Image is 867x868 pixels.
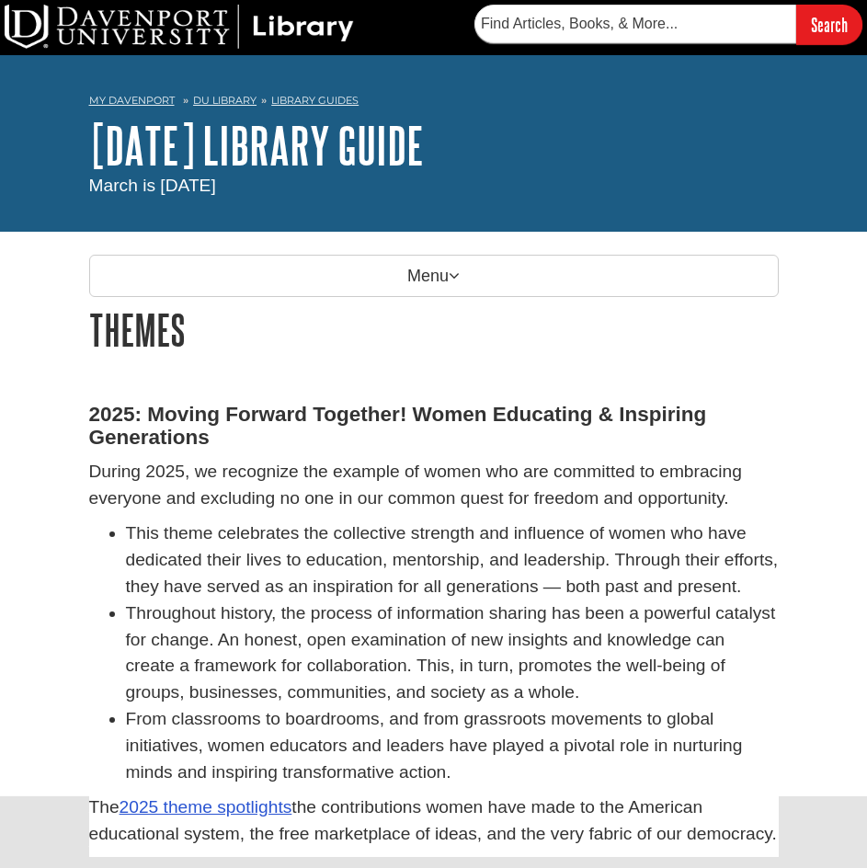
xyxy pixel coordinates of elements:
a: DU Library [193,94,257,107]
nav: breadcrumb [89,88,779,118]
span: March is [DATE] [89,176,216,195]
a: My Davenport [89,93,175,108]
input: Search [796,5,862,44]
strong: 2025: Moving Forward Together! Women Educating & Inspiring Generations [89,403,707,449]
a: 2025 theme spotlights [120,797,292,817]
p: The the contributions women have made to the American educational system, the free marketplace of... [89,794,779,848]
li: This theme celebrates the collective strength and influence of women who have dedicated their liv... [126,520,779,600]
p: Menu [89,255,779,297]
h1: Themes [89,306,779,353]
img: DU Library [5,5,354,49]
li: Throughout history, the process of information sharing has been a powerful catalyst for change. A... [126,600,779,706]
a: Library Guides [271,94,359,107]
li: From classrooms to boardrooms, and from grassroots movements to global initiatives, women educato... [126,706,779,785]
a: [DATE] Library Guide [89,117,424,174]
input: Find Articles, Books, & More... [474,5,796,43]
form: Searches DU Library's articles, books, and more [474,5,862,44]
p: During 2025, we recognize the example of women who are committed to embracing everyone and exclud... [89,459,779,512]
